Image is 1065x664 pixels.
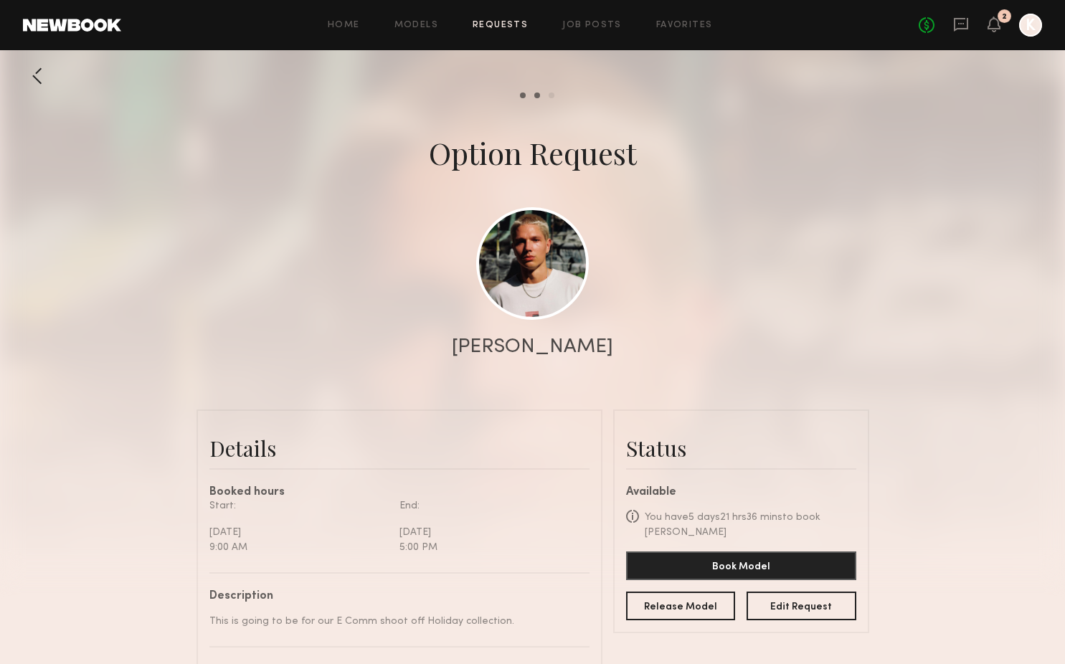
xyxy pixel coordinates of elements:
div: 2 [1002,13,1007,21]
a: Favorites [656,21,713,30]
button: Book Model [626,551,856,580]
div: You have 5 days 21 hrs 36 mins to book [PERSON_NAME] [645,510,856,540]
button: Edit Request [747,592,856,620]
div: End: [399,498,579,513]
div: Booked hours [209,487,590,498]
div: Available [626,487,856,498]
div: This is going to be for our E Comm shoot off Holiday collection. [209,614,579,629]
div: Description [209,591,579,602]
div: 9:00 AM [209,540,389,555]
div: Start: [209,498,389,513]
div: [DATE] [209,525,389,540]
a: K [1019,14,1042,37]
div: Option Request [429,133,637,173]
a: Home [328,21,360,30]
div: Details [209,434,590,463]
button: Release Model [626,592,736,620]
div: [DATE] [399,525,579,540]
div: Status [626,434,856,463]
div: [PERSON_NAME] [452,337,613,357]
div: 5:00 PM [399,540,579,555]
a: Requests [473,21,528,30]
a: Models [394,21,438,30]
a: Job Posts [562,21,622,30]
